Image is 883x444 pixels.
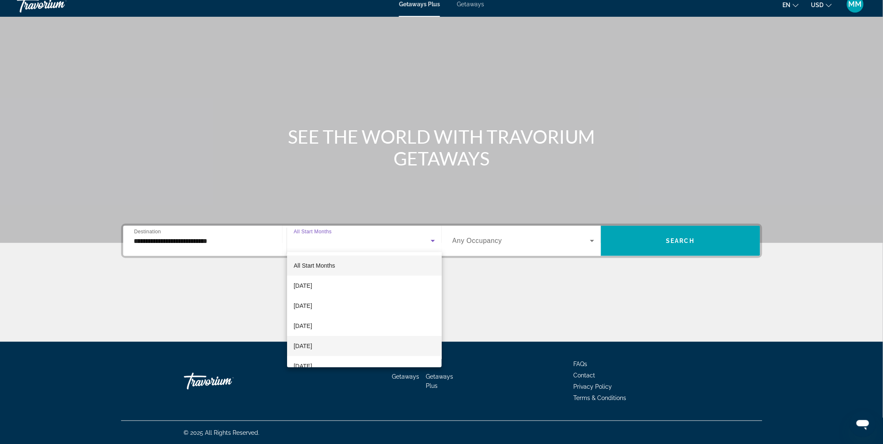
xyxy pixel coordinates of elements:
[849,410,876,437] iframe: Button to launch messaging window
[294,281,312,291] span: [DATE]
[294,321,312,331] span: [DATE]
[294,361,312,371] span: [DATE]
[294,262,335,269] span: All Start Months
[294,301,312,311] span: [DATE]
[294,341,312,351] span: [DATE]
